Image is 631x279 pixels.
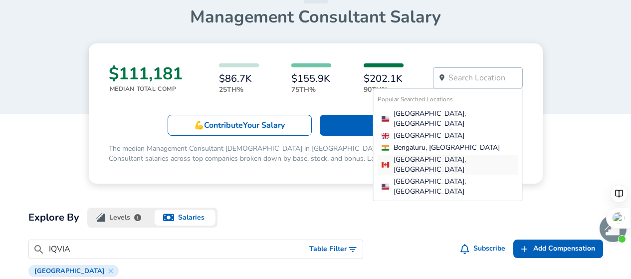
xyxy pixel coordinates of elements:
h1: Management Consultant Salary [28,6,603,27]
p: 90th% [364,84,404,95]
img: San Francisco Bay Area, US's country flag [382,115,390,123]
input: Search City, Tag, Etc [49,243,301,256]
input: Search Location [448,73,518,82]
img: levels.fyi logo [96,213,105,222]
span: Add Compensation [533,243,595,255]
div: [GEOGRAPHIC_DATA] [28,265,119,277]
p: 💪 Contribute [194,119,285,131]
img: Bengaluru, IN's country flag [382,144,390,152]
span: [GEOGRAPHIC_DATA] [30,267,109,275]
a: 💪ContributeYour Salary [168,115,312,136]
a: San Francisco Bay Area, US's country flag[GEOGRAPHIC_DATA], [GEOGRAPHIC_DATA] [378,109,518,129]
h3: $111,181 [109,63,183,84]
div: Bengaluru, [GEOGRAPHIC_DATA] [382,143,518,153]
a: View Jobs [320,115,464,136]
img: Greater Seattle Area, US's country flag [382,183,390,191]
p: 25th% [219,84,259,95]
img: United Kingdom's country flag [382,132,390,140]
div: Open chat [600,215,627,242]
img: Greater Toronto Area, CA's country flag [382,161,390,169]
div: [GEOGRAPHIC_DATA], [GEOGRAPHIC_DATA] [382,109,518,129]
span: Your Salary [243,120,285,131]
h6: $202.1K [364,73,404,84]
button: levels.fyi logoLevels [87,208,153,228]
a: Greater Seattle Area, US's country flag[GEOGRAPHIC_DATA], [GEOGRAPHIC_DATA] [378,177,518,197]
p: 75th% [291,84,331,95]
div: [GEOGRAPHIC_DATA], [GEOGRAPHIC_DATA] [382,177,518,197]
button: Toggle Search Filters [305,240,363,259]
button: salaries [152,208,217,228]
p: Median Total Comp [110,84,183,93]
a: United Kingdom's country flag[GEOGRAPHIC_DATA] [378,131,518,141]
h6: $86.7K [219,73,259,84]
div: [GEOGRAPHIC_DATA], [GEOGRAPHIC_DATA] [382,155,518,175]
span: Popular Searched Locations [378,95,453,105]
p: The median Management Consultant [DEMOGRAPHIC_DATA] in [GEOGRAPHIC_DATA] is CA$111,181. View Mana... [109,144,523,164]
a: Greater Toronto Area, CA's country flag[GEOGRAPHIC_DATA], [GEOGRAPHIC_DATA] [378,155,518,175]
a: Bengaluru, IN's country flagBengaluru, [GEOGRAPHIC_DATA] [378,143,518,153]
h6: $155.9K [291,73,331,84]
h2: Explore By [28,210,79,226]
button: Subscribe [458,240,509,258]
a: Add Compensation [513,240,603,258]
div: [GEOGRAPHIC_DATA] [382,131,518,141]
